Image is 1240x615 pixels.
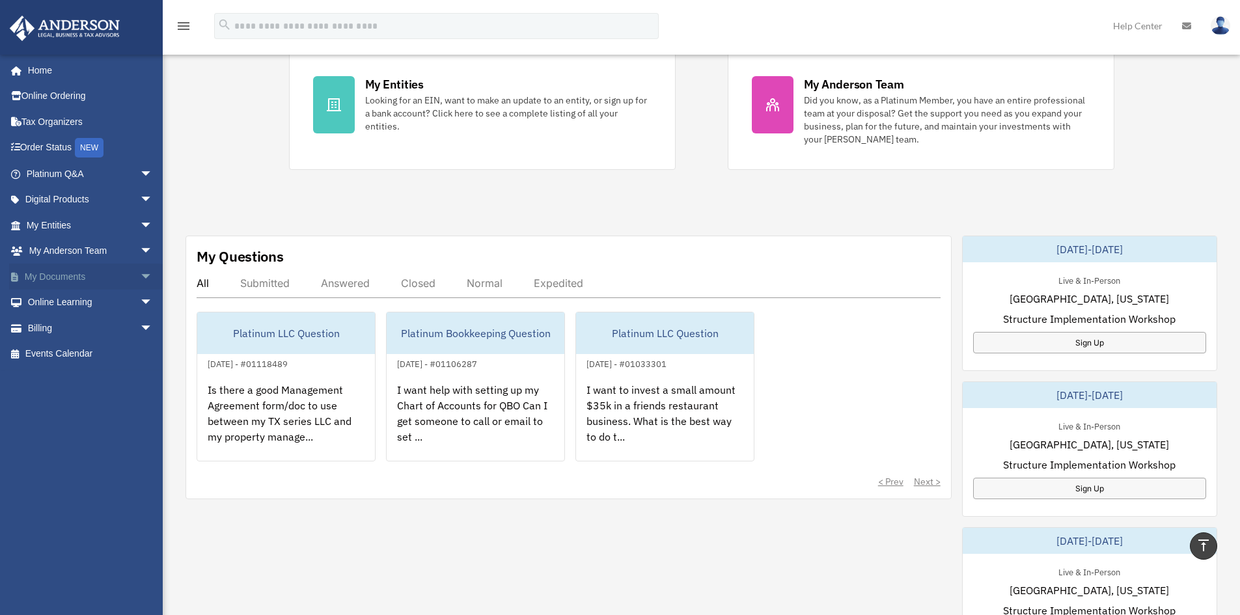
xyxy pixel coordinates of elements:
a: vertical_align_top [1190,532,1217,560]
div: All [197,277,209,290]
span: Structure Implementation Workshop [1003,457,1176,472]
a: Sign Up [973,478,1206,499]
div: [DATE]-[DATE] [963,236,1217,262]
i: search [217,18,232,32]
span: [GEOGRAPHIC_DATA], [US_STATE] [1010,291,1169,307]
a: Platinum Bookkeeping Question[DATE] - #01106287I want help with setting up my Chart of Accounts f... [386,312,565,461]
a: Online Ordering [9,83,172,109]
div: Answered [321,277,370,290]
a: Sign Up [973,332,1206,353]
img: Anderson Advisors Platinum Portal [6,16,124,41]
a: My Anderson Team Did you know, as a Platinum Member, you have an entire professional team at your... [728,52,1114,170]
span: arrow_drop_down [140,212,166,239]
span: arrow_drop_down [140,161,166,187]
div: My Questions [197,247,284,266]
a: Platinum LLC Question[DATE] - #01033301I want to invest a small amount $35k in a friends restaura... [575,312,754,461]
div: Live & In-Person [1048,273,1131,286]
span: [GEOGRAPHIC_DATA], [US_STATE] [1010,582,1169,598]
div: [DATE] - #01118489 [197,356,298,370]
a: Events Calendar [9,341,172,367]
i: vertical_align_top [1196,538,1211,553]
div: Platinum Bookkeeping Question [387,312,564,354]
div: I want help with setting up my Chart of Accounts for QBO Can I get someone to call or email to se... [387,372,564,473]
div: I want to invest a small amount $35k in a friends restaurant business. What is the best way to do... [576,372,754,473]
a: Order StatusNEW [9,135,172,161]
a: Platinum Q&Aarrow_drop_down [9,161,172,187]
div: Looking for an EIN, want to make an update to an entity, or sign up for a bank account? Click her... [365,94,652,133]
div: Live & In-Person [1048,418,1131,432]
div: [DATE]-[DATE] [963,528,1217,554]
a: My Documentsarrow_drop_down [9,264,172,290]
a: Platinum LLC Question[DATE] - #01118489Is there a good Management Agreement form/doc to use betwe... [197,312,376,461]
div: [DATE] - #01033301 [576,356,677,370]
div: Is there a good Management Agreement form/doc to use between my TX series LLC and my property man... [197,372,375,473]
a: My Entitiesarrow_drop_down [9,212,172,238]
div: Platinum LLC Question [576,312,754,354]
div: Submitted [240,277,290,290]
span: arrow_drop_down [140,264,166,290]
img: User Pic [1211,16,1230,35]
a: My Anderson Teamarrow_drop_down [9,238,172,264]
span: arrow_drop_down [140,290,166,316]
div: Platinum LLC Question [197,312,375,354]
span: arrow_drop_down [140,187,166,213]
a: Billingarrow_drop_down [9,315,172,341]
i: menu [176,18,191,34]
div: Expedited [534,277,583,290]
div: My Anderson Team [804,76,904,92]
a: Home [9,57,166,83]
div: [DATE] - #01106287 [387,356,488,370]
a: Digital Productsarrow_drop_down [9,187,172,213]
a: Tax Organizers [9,109,172,135]
span: arrow_drop_down [140,238,166,265]
a: menu [176,23,191,34]
a: Online Learningarrow_drop_down [9,290,172,316]
div: Closed [401,277,435,290]
div: Live & In-Person [1048,564,1131,578]
span: [GEOGRAPHIC_DATA], [US_STATE] [1010,437,1169,452]
a: My Entities Looking for an EIN, want to make an update to an entity, or sign up for a bank accoun... [289,52,676,170]
div: My Entities [365,76,424,92]
span: Structure Implementation Workshop [1003,311,1176,327]
div: [DATE]-[DATE] [963,382,1217,408]
span: arrow_drop_down [140,315,166,342]
div: Did you know, as a Platinum Member, you have an entire professional team at your disposal? Get th... [804,94,1090,146]
div: NEW [75,138,103,157]
div: Normal [467,277,503,290]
